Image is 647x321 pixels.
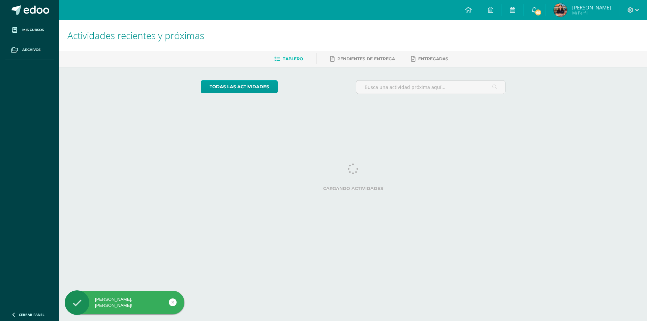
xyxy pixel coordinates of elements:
a: todas las Actividades [201,80,278,93]
span: Mis cursos [22,27,44,33]
span: Tablero [283,56,303,61]
a: Entregadas [411,54,448,64]
span: Mi Perfil [572,10,611,16]
span: Actividades recientes y próximas [67,29,204,42]
span: [PERSON_NAME] [572,4,611,11]
a: Archivos [5,40,54,60]
span: Cerrar panel [19,312,44,317]
a: Tablero [274,54,303,64]
input: Busca una actividad próxima aquí... [356,81,505,94]
span: Archivos [22,47,40,53]
span: Entregadas [418,56,448,61]
span: Pendientes de entrega [337,56,395,61]
a: Pendientes de entrega [330,54,395,64]
label: Cargando actividades [201,186,506,191]
img: a2fff9e98c26315def6c8b7d4b31aef4.png [554,3,567,17]
div: [PERSON_NAME], [PERSON_NAME]! [65,296,184,309]
span: 65 [534,9,542,16]
a: Mis cursos [5,20,54,40]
